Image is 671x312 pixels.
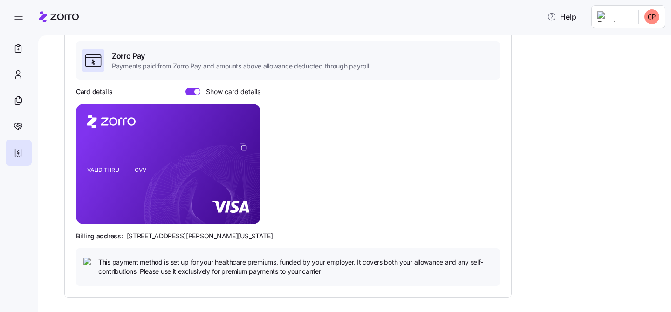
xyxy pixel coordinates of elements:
[129,231,143,250] span: 😞
[112,61,369,71] span: Payments paid from Zorro Pay and amounts above allowance deducted through payroll
[123,262,198,269] a: Open in help center
[11,222,309,232] div: Did this answer your question?
[98,258,493,277] span: This payment method is set up for your healthcare premiums, funded by your employer. It covers bo...
[298,4,315,20] div: Close
[172,231,197,250] span: smiley reaction
[178,231,191,250] span: 😃
[6,4,24,21] button: go back
[547,11,576,22] span: Help
[87,166,119,173] tspan: VALID THRU
[148,231,172,250] span: neutral face reaction
[644,9,659,24] img: 653a619a043ffd08d2ee8d028b2174f6
[135,166,146,173] tspan: CVV
[540,7,584,26] button: Help
[127,231,273,241] span: [STREET_ADDRESS][PERSON_NAME][US_STATE]
[83,258,95,269] img: icon bulb
[76,231,123,241] span: Billing address:
[76,87,113,96] h3: Card details
[280,4,298,21] button: Collapse window
[239,143,247,151] button: copy-to-clipboard
[597,11,631,22] img: Employer logo
[200,88,260,95] span: Show card details
[112,50,369,62] span: Zorro Pay
[124,231,148,250] span: disappointed reaction
[153,231,167,250] span: 😐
